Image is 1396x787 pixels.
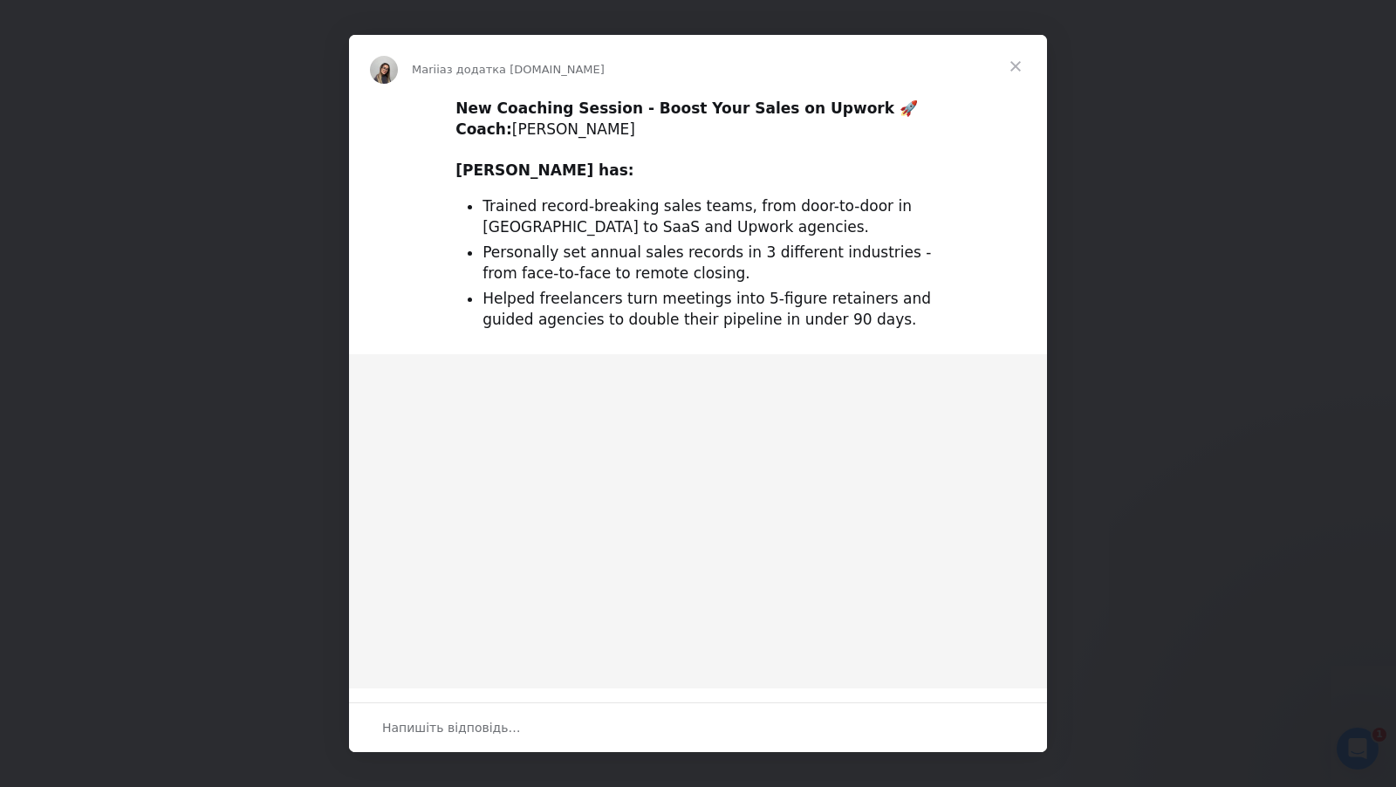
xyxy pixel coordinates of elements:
div: ​ [PERSON_NAME] ​ ​ [455,99,941,181]
span: Закрити [984,35,1047,98]
span: Mariia [412,63,447,76]
b: Coach: [455,120,512,138]
span: Напишіть відповідь… [382,716,521,739]
div: Відкрити бесіду й відповісти [349,702,1047,752]
li: Personally set annual sales records in 3 different industries - from face-to-face to remote closing. [482,243,941,284]
li: Trained record-breaking sales teams, from door-to-door in [GEOGRAPHIC_DATA] to SaaS and Upwork ag... [482,196,941,238]
b: [PERSON_NAME] has: [455,161,633,179]
li: Helped freelancers turn meetings into 5-figure retainers and guided agencies to double their pipe... [482,289,941,331]
img: Profile image for Mariia [370,56,398,84]
span: з додатка [DOMAIN_NAME] [447,63,605,76]
b: New Coaching Session - Boost Your Sales on Upwork 🚀 [455,99,918,117]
